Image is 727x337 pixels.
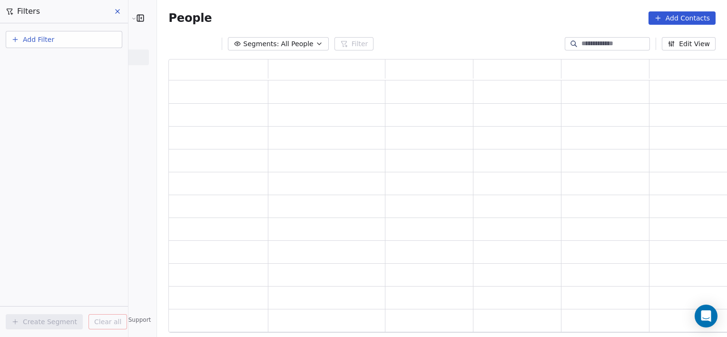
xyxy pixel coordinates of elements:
span: Segments: [243,39,279,49]
span: All People [281,39,313,49]
button: Add Contacts [648,11,716,25]
span: People [168,11,212,25]
div: Open Intercom Messenger [695,305,717,327]
button: Edit View [662,37,716,50]
span: Help & Support [107,316,151,324]
button: Filter [334,37,374,50]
